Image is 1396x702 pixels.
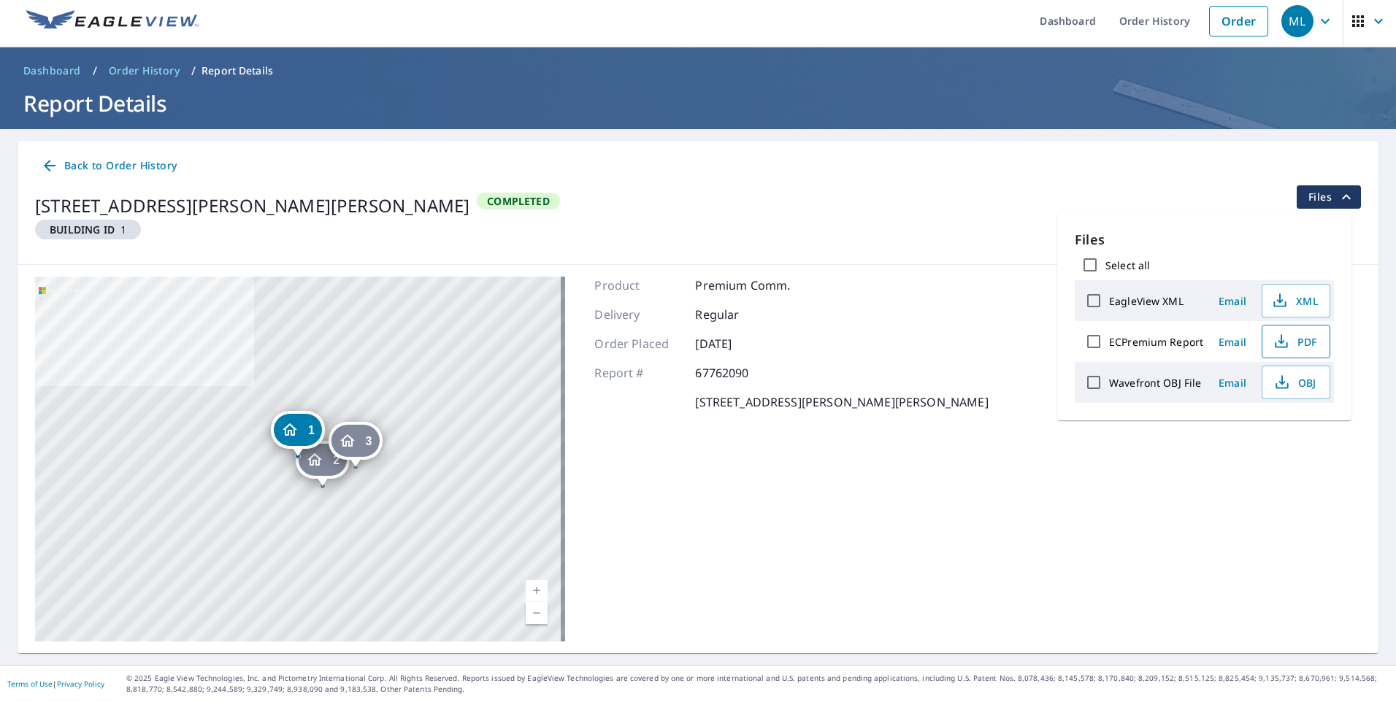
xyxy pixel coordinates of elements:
span: Order History [109,63,180,78]
label: ECPremium Report [1109,335,1203,349]
li: / [191,62,196,80]
p: Order Placed [594,335,682,352]
span: PDF [1271,333,1318,350]
span: Files [1308,188,1355,206]
a: Back to Order History [35,153,183,180]
button: Email [1209,331,1256,353]
div: Dropped pin, building 3, Residential property, 165 Craig Manor Rd Lancaster, SC 29720 [329,422,383,467]
button: PDF [1262,325,1330,358]
label: Select all [1105,258,1150,272]
label: Wavefront OBJ File [1109,376,1201,390]
span: 1 [308,425,315,436]
em: Building ID [50,223,115,236]
span: Email [1215,335,1250,349]
span: Completed [478,194,559,208]
label: EagleView XML [1109,294,1184,308]
span: OBJ [1271,374,1318,391]
span: Email [1215,294,1250,308]
span: Email [1215,376,1250,390]
p: 67762090 [695,364,783,382]
span: XML [1271,292,1318,309]
p: | [7,679,104,688]
div: Dropped pin, building 1, Residential property, 165 Craig Manor Rd Lancaster, SC 29720 [271,411,325,456]
img: EV Logo [26,10,199,32]
a: Dashboard [18,59,87,82]
p: [DATE] [695,335,783,352]
nav: breadcrumb [18,59,1378,82]
span: 1 [41,223,135,236]
p: Report # [594,364,682,382]
p: Delivery [594,306,682,323]
button: filesDropdownBtn-67762090 [1296,185,1361,209]
li: / [93,62,97,80]
div: ML [1281,5,1313,37]
button: OBJ [1262,366,1330,399]
a: Privacy Policy [57,679,104,689]
button: XML [1262,284,1330,317]
p: Files [1075,230,1334,250]
p: © 2025 Eagle View Technologies, Inc. and Pictometry International Corp. All Rights Reserved. Repo... [126,673,1389,695]
a: Current Level 17, Zoom Out [526,602,548,624]
span: 3 [366,436,372,447]
a: Terms of Use [7,679,53,689]
p: Premium Comm. [695,277,790,294]
h1: Report Details [18,88,1378,118]
p: Product [594,277,682,294]
button: Email [1209,371,1256,394]
a: Current Level 17, Zoom In [526,580,548,602]
span: Back to Order History [41,157,177,175]
p: Regular [695,306,783,323]
a: Order History [103,59,185,82]
p: Report Details [202,63,273,78]
div: [STREET_ADDRESS][PERSON_NAME][PERSON_NAME] [35,193,469,219]
span: Dashboard [23,63,81,78]
div: Dropped pin, building 2, Residential property, 165 Craig Manor Rd Lancaster, SC 29720 [296,441,350,486]
p: [STREET_ADDRESS][PERSON_NAME][PERSON_NAME] [695,393,988,411]
button: Email [1209,290,1256,312]
a: Order [1209,6,1268,36]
